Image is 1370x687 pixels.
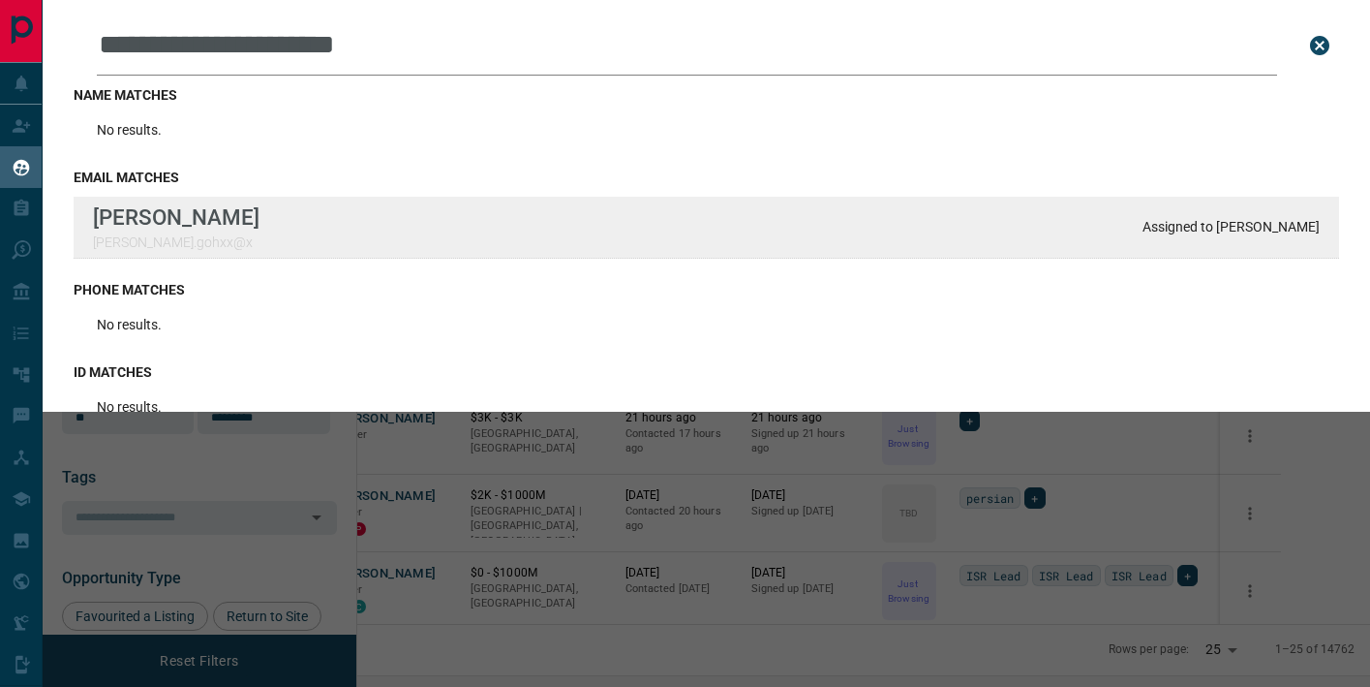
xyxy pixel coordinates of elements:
[97,122,162,138] p: No results.
[97,317,162,332] p: No results.
[93,204,259,230] p: [PERSON_NAME]
[93,234,259,250] p: [PERSON_NAME].gohxx@x
[74,282,1339,297] h3: phone matches
[74,170,1339,185] h3: email matches
[97,399,162,415] p: No results.
[1142,219,1320,234] p: Assigned to [PERSON_NAME]
[74,364,1339,380] h3: id matches
[74,87,1339,103] h3: name matches
[1300,26,1339,65] button: close search bar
